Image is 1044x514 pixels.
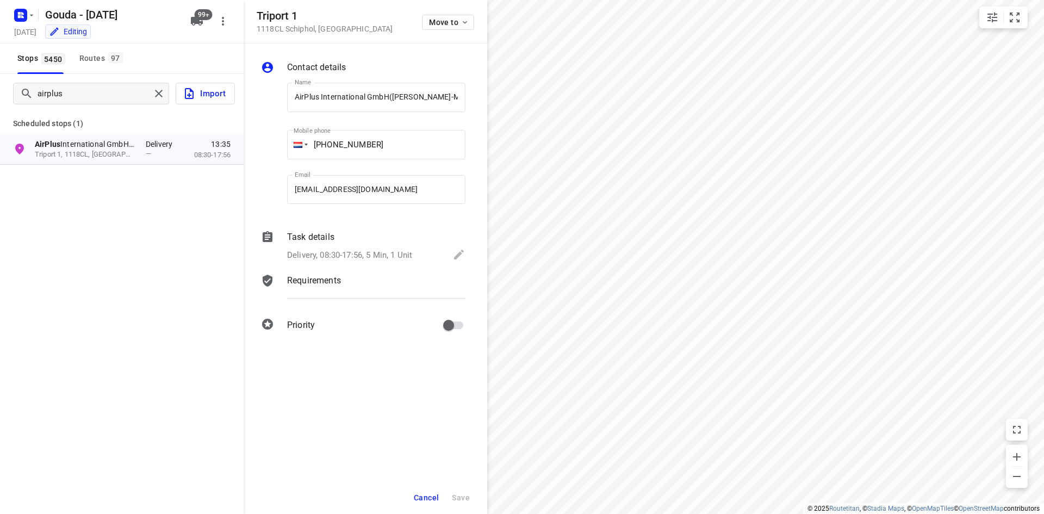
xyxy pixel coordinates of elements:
[287,130,465,159] input: 1 (702) 123-4567
[49,26,87,37] div: You are currently in edit mode.
[195,9,213,20] span: 99+
[422,15,474,30] button: Move to
[212,10,234,32] button: More
[1004,7,1026,28] button: Fit zoom
[287,130,308,159] div: Netherlands: + 31
[79,52,126,65] div: Routes
[108,52,123,63] span: 97
[912,505,954,512] a: OpenMapTiles
[261,231,465,263] div: Task detailsDelivery, 08:30-17:56, 5 Min, 1 Unit
[211,139,231,150] span: 13:35
[287,319,315,332] p: Priority
[17,52,69,65] span: Stops
[257,24,393,33] p: 1118CL Schiphol , [GEOGRAPHIC_DATA]
[41,6,182,23] h5: Rename
[414,493,439,502] span: Cancel
[38,85,151,102] input: Add or search stops
[867,505,904,512] a: Stadia Maps
[41,53,65,64] span: 5450
[183,86,226,101] span: Import
[959,505,1004,512] a: OpenStreetMap
[287,274,341,287] p: Requirements
[979,7,1028,28] div: small contained button group
[10,26,41,38] h5: Project date
[35,140,60,148] b: AirPlus
[176,83,235,104] button: Import
[35,150,135,160] p: Triport 1, 1118CL, Schiphol, NL
[287,249,412,262] p: Delivery, 08:30-17:56, 5 Min, 1 Unit
[35,139,135,150] p: AirPlus International GmbH(Kathy Nijsten-Migulya)
[146,150,151,158] span: —
[261,274,465,307] div: Requirements
[169,83,235,104] a: Import
[829,505,860,512] a: Routetitan
[146,139,178,150] p: Delivery
[429,18,469,27] span: Move to
[186,10,208,32] button: 99+
[294,128,331,134] label: Mobile phone
[452,248,465,261] svg: Edit
[13,117,231,130] p: Scheduled stops ( 1 )
[261,61,465,76] div: Contact details
[194,150,231,160] p: 08:30-17:56
[807,505,1040,512] li: © 2025 , © , © © contributors
[287,61,346,74] p: Contact details
[257,10,393,22] h5: Triport 1
[409,488,443,507] button: Cancel
[981,7,1003,28] button: Map settings
[287,231,334,244] p: Task details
